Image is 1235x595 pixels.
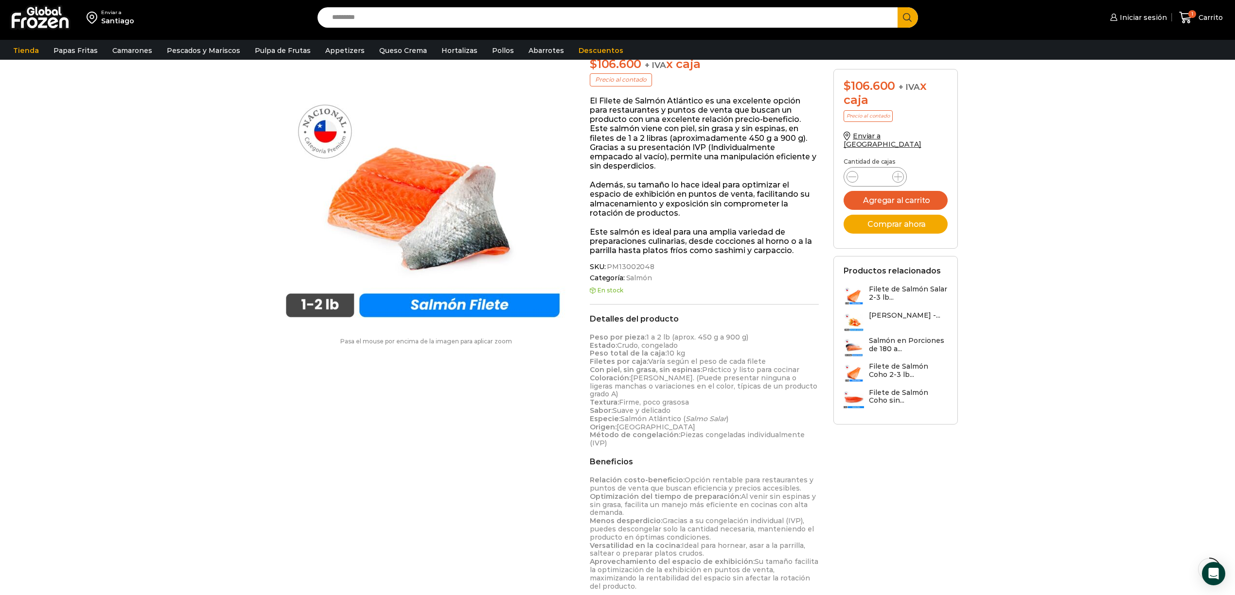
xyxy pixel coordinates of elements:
[1196,13,1223,22] span: Carrito
[590,414,620,423] strong: Especie:
[844,266,941,275] h2: Productos relacionados
[590,357,648,366] strong: Filetes por caja:
[590,96,819,171] p: El Filete de Salmón Atlántico es una excelente opción para restaurantes y puntos de venta que bus...
[645,60,666,70] span: + IVA
[1108,8,1167,27] a: Iniciar sesión
[590,557,755,566] strong: Aprovechamiento del espacio de exhibición:
[250,41,316,60] a: Pulpa de Frutas
[590,349,667,357] strong: Peso total de la caja:
[101,9,134,16] div: Enviar a
[590,57,597,71] span: $
[844,79,895,93] bdi: 106.600
[590,57,819,71] p: x caja
[844,110,893,122] p: Precio al contado
[590,457,819,466] h2: Beneficios
[590,263,819,271] span: SKU:
[590,398,619,407] strong: Textura:
[162,41,245,60] a: Pescados y Mariscos
[590,314,819,323] h2: Detalles del producto
[1202,562,1225,585] div: Open Intercom Messenger
[844,132,921,149] a: Enviar a [GEOGRAPHIC_DATA]
[590,541,682,550] strong: Versatilidad en la cocina:
[866,170,884,184] input: Product quantity
[277,69,569,328] img: Filete de Salmón TRIM D 1-2 Premium
[374,41,432,60] a: Queso Crema
[844,191,948,210] button: Agregar al carrito
[590,274,819,282] span: Categoría:
[844,79,948,107] div: x caja
[590,180,819,218] p: Además, su tamaño lo hace ideal para optimizar el espacio de exhibición en puntos de venta, facil...
[8,41,44,60] a: Tienda
[605,263,654,271] span: PM13002048
[844,79,851,93] span: $
[590,333,819,447] p: 1 a 2 lb (aprox. 450 g a 900 g) Crudo, congelado 10 kg Varía según el peso de cada filete Práctic...
[590,374,631,382] strong: Coloración:
[590,287,819,294] p: En stock
[277,338,575,345] p: Pasa el mouse por encima de la imagen para aplicar zoom
[869,362,948,379] h3: Filete de Salmón Coho 2-3 lb...
[524,41,569,60] a: Abarrotes
[107,41,157,60] a: Camarones
[869,311,940,320] h3: [PERSON_NAME] -...
[844,362,948,383] a: Filete de Salmón Coho 2-3 lb...
[49,41,103,60] a: Papas Fritas
[625,274,652,282] a: Salmón
[844,215,948,234] button: Comprar ahora
[590,227,819,255] p: Este salmón es ideal para una amplia variedad de preparaciones culinarias, desde cocciones al hor...
[590,333,646,341] strong: Peso por pieza:
[869,389,948,405] h3: Filete de Salmón Coho sin...
[686,414,726,423] em: Salmo Salar
[590,423,617,431] strong: Origen:
[1177,6,1225,29] a: 1 Carrito
[590,476,819,590] p: Opción rentable para restaurantes y puntos de venta que buscan eficiencia y precios accesibles. A...
[844,337,948,357] a: Salmón en Porciones de 180 a...
[320,41,370,60] a: Appetizers
[590,476,685,484] strong: Relación costo-beneficio:
[844,389,948,409] a: Filete de Salmón Coho sin...
[101,16,134,26] div: Santiago
[590,365,702,374] strong: Con piel, sin grasa, sin espinas:
[1188,10,1196,18] span: 1
[899,82,920,92] span: + IVA
[590,430,680,439] strong: Método de congelación:
[590,73,652,86] p: Precio al contado
[869,337,948,353] h3: Salmón en Porciones de 180 a...
[590,406,613,415] strong: Sabor:
[1117,13,1167,22] span: Iniciar sesión
[844,158,948,165] p: Cantidad de cajas
[487,41,519,60] a: Pollos
[590,492,741,501] strong: Optimización del tiempo de preparación:
[844,285,948,306] a: Filete de Salmón Salar 2-3 lb...
[898,7,918,28] button: Search button
[87,9,101,26] img: address-field-icon.svg
[869,285,948,302] h3: Filete de Salmón Salar 2-3 lb...
[574,41,628,60] a: Descuentos
[590,341,617,350] strong: Estado:
[590,516,662,525] strong: Menos desperdicio:
[437,41,482,60] a: Hortalizas
[590,57,641,71] bdi: 106.600
[844,311,940,332] a: [PERSON_NAME] -...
